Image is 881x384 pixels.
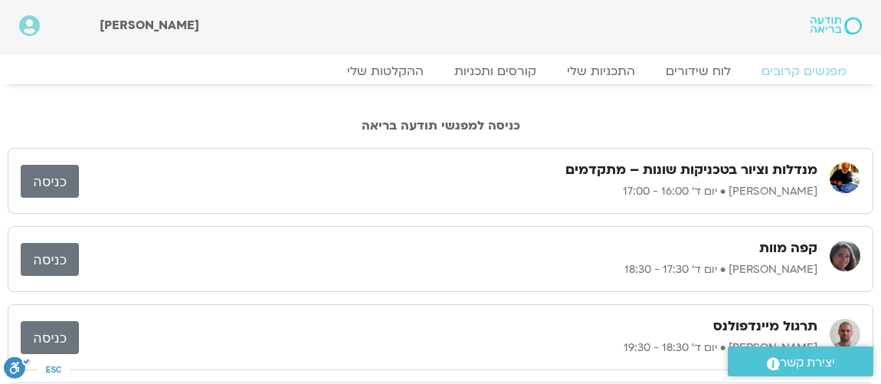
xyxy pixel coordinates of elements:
[713,317,817,336] h3: תרגול מיינדפולנס
[830,241,860,271] img: קרן גל
[439,64,552,79] a: קורסים ותכניות
[79,182,817,201] p: [PERSON_NAME] • יום ד׳ 16:00 - 17:00
[759,239,817,258] h3: קפה מוות
[728,346,873,376] a: יצירת קשר
[830,162,860,193] img: איתן קדמי
[552,64,650,79] a: התכניות שלי
[79,261,817,279] p: [PERSON_NAME] • יום ד׳ 17:30 - 18:30
[565,161,817,179] h3: מנדלות וציור בטכניקות שונות – מתקדמים
[780,353,835,373] span: יצירת קשר
[19,64,862,79] nav: Menu
[79,339,817,357] p: [PERSON_NAME] • יום ד׳ 18:30 - 19:30
[830,319,860,350] img: דקל קנטי
[650,64,746,79] a: לוח שידורים
[746,64,862,79] a: מפגשים קרובים
[21,165,79,198] a: כניסה
[21,321,79,354] a: כניסה
[21,243,79,276] a: כניסה
[8,119,873,133] h2: כניסה למפגשי תודעה בריאה
[332,64,439,79] a: ההקלטות שלי
[100,17,199,34] span: [PERSON_NAME]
